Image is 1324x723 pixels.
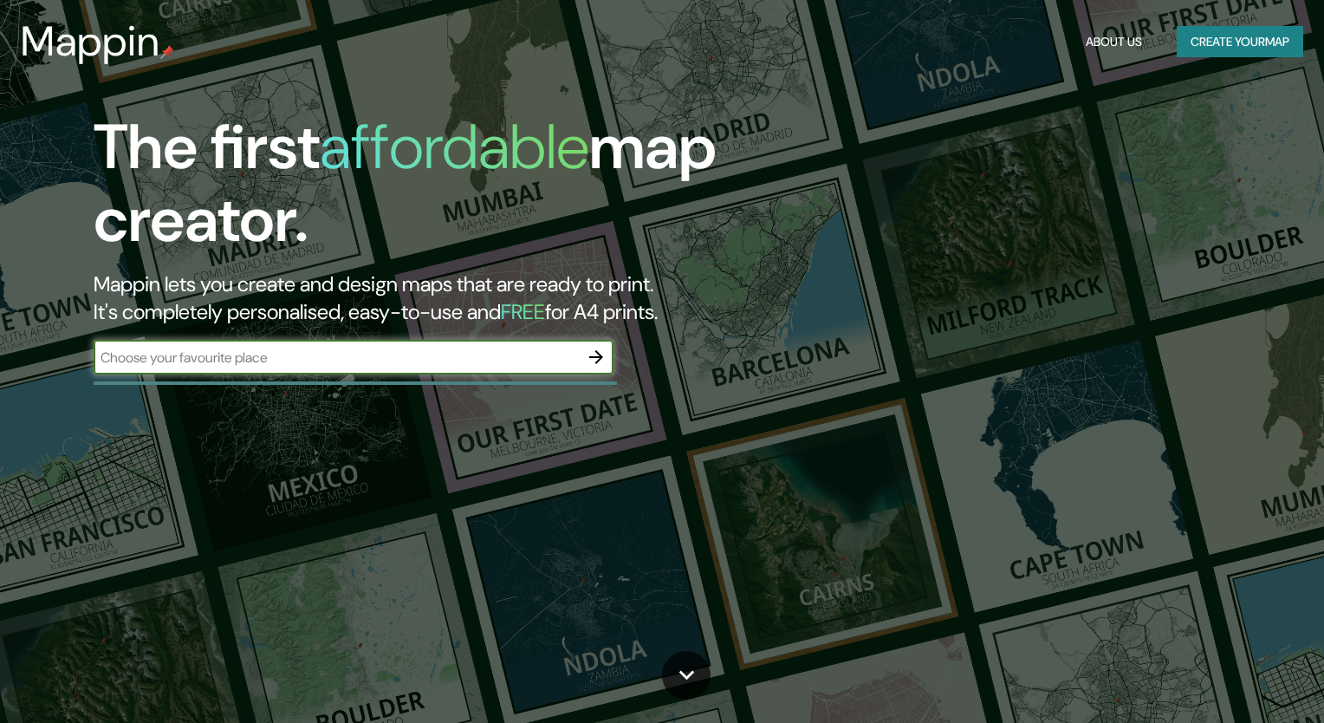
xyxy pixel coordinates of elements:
[1177,26,1303,58] button: Create yourmap
[320,107,589,187] h1: affordable
[94,348,579,368] input: Choose your favourite place
[94,270,756,326] h2: Mappin lets you create and design maps that are ready to print. It's completely personalised, eas...
[501,298,545,325] h5: FREE
[21,17,160,66] h3: Mappin
[1079,26,1149,58] button: About Us
[94,111,756,270] h1: The first map creator.
[160,45,174,59] img: mappin-pin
